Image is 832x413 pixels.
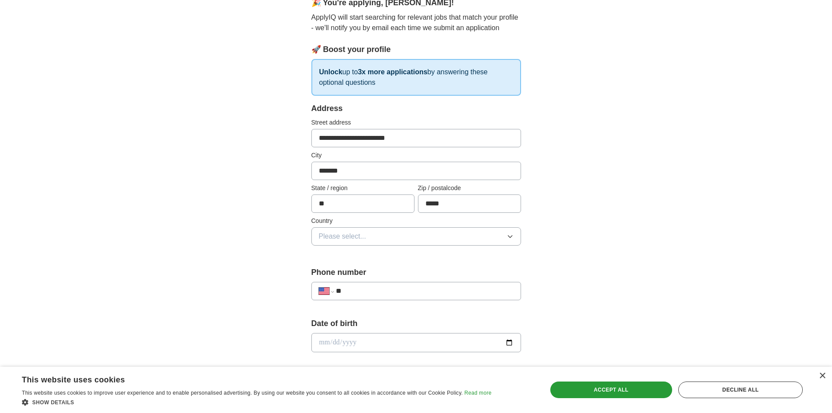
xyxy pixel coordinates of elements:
label: Country [311,216,521,226]
label: City [311,151,521,160]
span: Please select... [319,231,366,242]
a: Read more, opens a new window [464,390,491,396]
button: Please select... [311,227,521,246]
div: Address [311,103,521,115]
div: Show details [22,398,491,406]
div: Close [819,373,825,379]
div: Accept all [550,382,672,398]
label: Street address [311,118,521,127]
div: This website uses cookies [22,372,470,385]
div: Decline all [678,382,803,398]
strong: 3x more applications [358,68,427,76]
span: Show details [32,399,74,406]
p: ApplyIQ will start searching for relevant jobs that match your profile - we'll notify you by emai... [311,12,521,33]
label: Date of birth [311,318,521,330]
span: This website uses cookies to improve user experience and to enable personalised advertising. By u... [22,390,463,396]
label: State / region [311,184,414,193]
label: Zip / postalcode [418,184,521,193]
div: 🚀 Boost your profile [311,44,521,56]
p: up to by answering these optional questions [311,59,521,96]
strong: Unlock [319,68,342,76]
label: Phone number [311,267,521,278]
